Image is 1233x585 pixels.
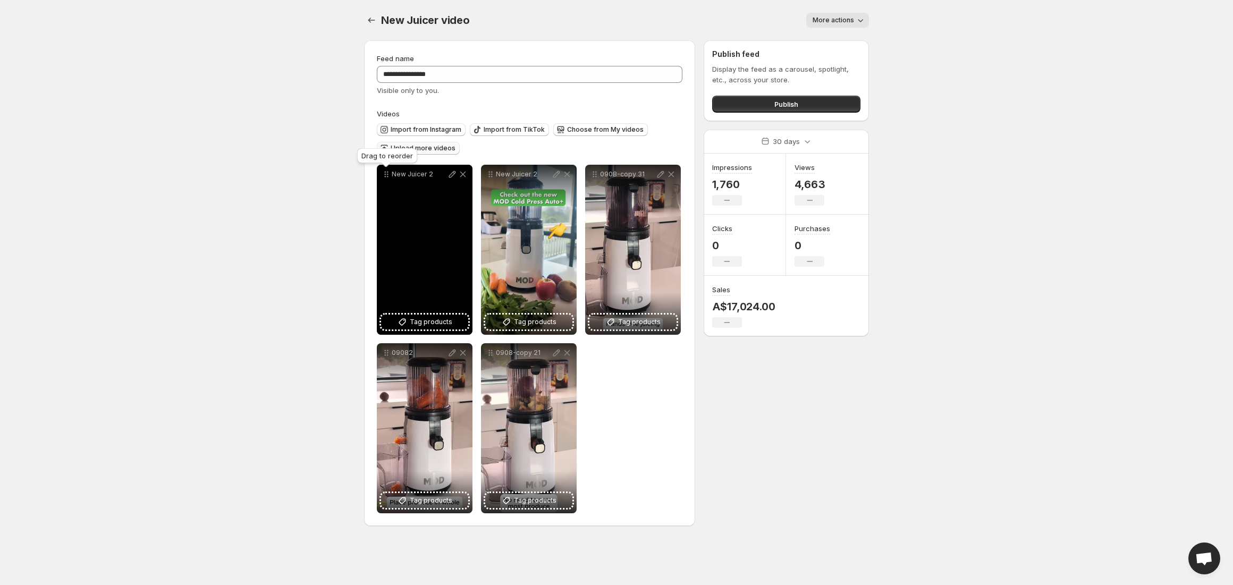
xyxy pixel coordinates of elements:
[553,123,648,136] button: Choose from My videos
[712,284,730,295] h3: Sales
[392,349,447,357] p: 09082
[1188,542,1220,574] div: Open chat
[381,14,470,27] span: New Juicer video
[712,49,860,60] h2: Publish feed
[381,493,468,508] button: Tag products
[712,96,860,113] button: Publish
[496,170,551,179] p: New Juicer 2
[496,349,551,357] p: 0908-copy 21
[364,13,379,28] button: Settings
[481,343,577,513] div: 0908-copy 21Tag products
[618,317,661,327] span: Tag products
[410,495,452,506] span: Tag products
[712,162,752,173] h3: Impressions
[712,64,860,85] p: Display the feed as a carousel, spotlight, etc., across your store.
[377,86,439,95] span: Visible only to you.
[392,170,447,179] p: New Juicer 2
[585,165,681,335] div: 0908-copy 31Tag products
[774,99,798,109] span: Publish
[485,315,572,329] button: Tag products
[600,170,655,179] p: 0908-copy 31
[391,144,455,152] span: Upload more videos
[712,300,775,313] p: A$17,024.00
[813,16,854,24] span: More actions
[589,315,677,329] button: Tag products
[377,142,460,155] button: Upload more videos
[391,125,461,134] span: Import from Instagram
[795,223,830,234] h3: Purchases
[806,13,869,28] button: More actions
[712,223,732,234] h3: Clicks
[795,162,815,173] h3: Views
[377,343,472,513] div: 09082Tag products
[795,178,825,191] p: 4,663
[377,123,466,136] button: Import from Instagram
[381,315,468,329] button: Tag products
[773,136,800,147] p: 30 days
[485,493,572,508] button: Tag products
[377,54,414,63] span: Feed name
[377,165,472,335] div: New Juicer 2Tag products
[481,165,577,335] div: New Juicer 2Tag products
[514,495,556,506] span: Tag products
[795,239,830,252] p: 0
[377,109,400,118] span: Videos
[567,125,644,134] span: Choose from My videos
[484,125,545,134] span: Import from TikTok
[410,317,452,327] span: Tag products
[470,123,549,136] button: Import from TikTok
[712,239,742,252] p: 0
[514,317,556,327] span: Tag products
[712,178,752,191] p: 1,760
